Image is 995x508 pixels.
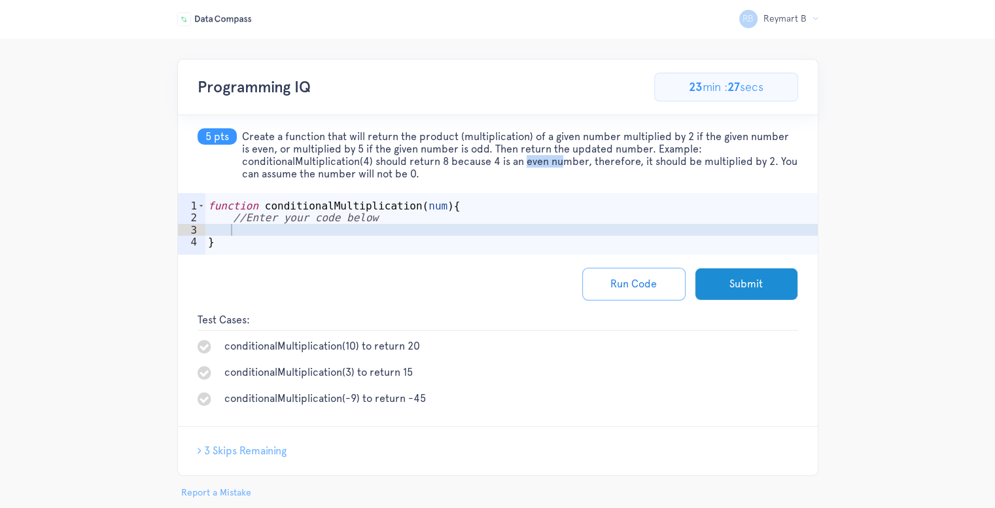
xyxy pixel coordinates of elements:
[198,444,287,457] button: 3 Skips Remaining
[178,224,205,236] div: 3
[242,130,798,180] span: Create a function that will return the product (multiplication) of a given number multiplied by 2...
[689,80,703,94] span: 23
[178,211,205,223] div: 2
[224,340,420,352] span: conditionalMultiplication(10) to return 20
[178,236,205,247] div: 4
[177,12,251,26] img: DataCompassLogo
[178,200,205,211] div: 1
[224,392,426,405] span: conditionalMultiplication(-9) to return -45
[204,444,287,457] span: 3 Skips Remaining
[177,486,255,499] button: Report a Mistake
[582,268,686,300] button: Run Code
[198,314,798,331] span: Test Cases:
[739,10,818,28] button: RB Reymart B
[695,268,798,300] button: Submit
[198,79,311,96] h3: Programming IQ
[224,366,413,378] span: conditionalMultiplication(3) to return 15
[727,80,740,94] span: 27
[654,73,798,101] p: min : secs
[763,13,807,24] span: Reymart B
[198,128,237,145] span: 5 pts
[739,10,758,28] span: RB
